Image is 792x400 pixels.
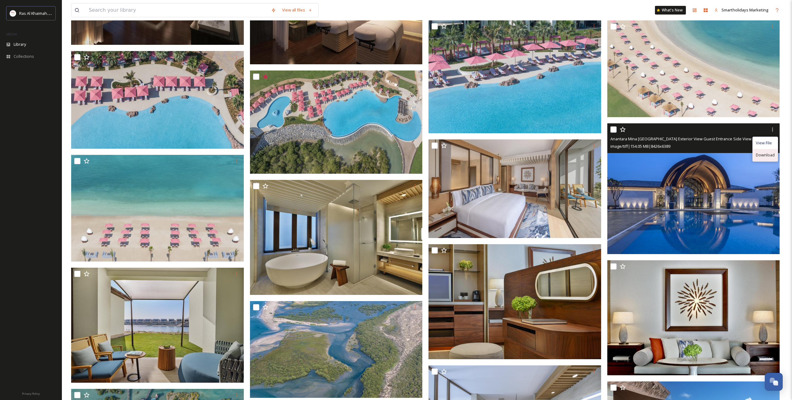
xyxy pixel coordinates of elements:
[71,155,244,262] img: Anantara Mina Al Arab Ras Al Khaimah Resort Aerial View Beach Close To Beach House.tif
[250,180,423,295] img: Anantara Mina Al Arab Ras Al Khaimah ResortGuest Room Deluxe Garden Terrace Room Bathroom.jpg
[14,41,26,47] span: Library
[607,20,780,117] img: Anantara Mina Al Arab Ras Al Khaimah Resort Aerial View Beach Close To Peninsula And Riad Villas.tif
[71,51,244,149] img: Anantara Mina Al Arab Ras Al Khaimah Resort Aerial View Swimming Pool Detail.tif
[10,10,16,16] img: Logo_RAKTDA_RGB-01.png
[22,389,40,397] a: Privacy Policy
[6,32,17,36] span: MEDIA
[765,373,783,391] button: Open Chat
[22,392,40,396] span: Privacy Policy
[428,244,601,359] img: Anantara Mina Al Arab Ras Al Khaimah Resort Deuxe Garden Terrace Room Makeup Table.jpg
[250,70,423,174] img: Anantara Mina Al Arab Ras Al Khaimah Resort Aerial View Swimming Pool Mangroves Wide Angle.tif
[610,143,670,149] span: image/tiff | 154.05 MB | 8426 x 6389
[607,260,780,375] img: Anantara Mina Al Arab Ras Al Khaimah Resort Guest Room Deluxe Garden Terrace Room Sofa.jpg
[756,140,772,146] span: View File
[655,6,686,15] a: What's New
[14,53,34,59] span: Collections
[711,4,772,16] a: Smartholidays Marketing
[721,7,768,13] span: Smartholidays Marketing
[607,123,780,254] img: Anantara Mina Al Arab Ras Al Khaimah Resort Exterior View Guest Entrance Side View.tif
[279,4,315,16] a: View all files
[19,10,107,16] span: Ras Al Khaimah Tourism Development Authority
[428,20,601,134] img: Anantara Mina Al Arab Ras Al Khaimah ResortAerial View Swimming Pool.tif
[428,139,601,238] img: Anantara Mina Al Arab Ras Al Khaimah Resort Guest Room Premier Garden Terrace Room King Bedroom.tif
[71,268,244,383] img: Anantara Mina Al Arab Ras Al Khaimah Resort Guest Room Deluxe Garden Terrace Room.jpg
[756,152,775,158] span: Download
[86,3,268,17] input: Search your library
[610,136,756,142] span: Anantara Mina [GEOGRAPHIC_DATA] Exterior View Guest Entrance Side View.tif
[250,301,423,398] img: Anantara Mina Al Arab Ras Al Khaimah Resort Exterior View Aerial Mangroves.tif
